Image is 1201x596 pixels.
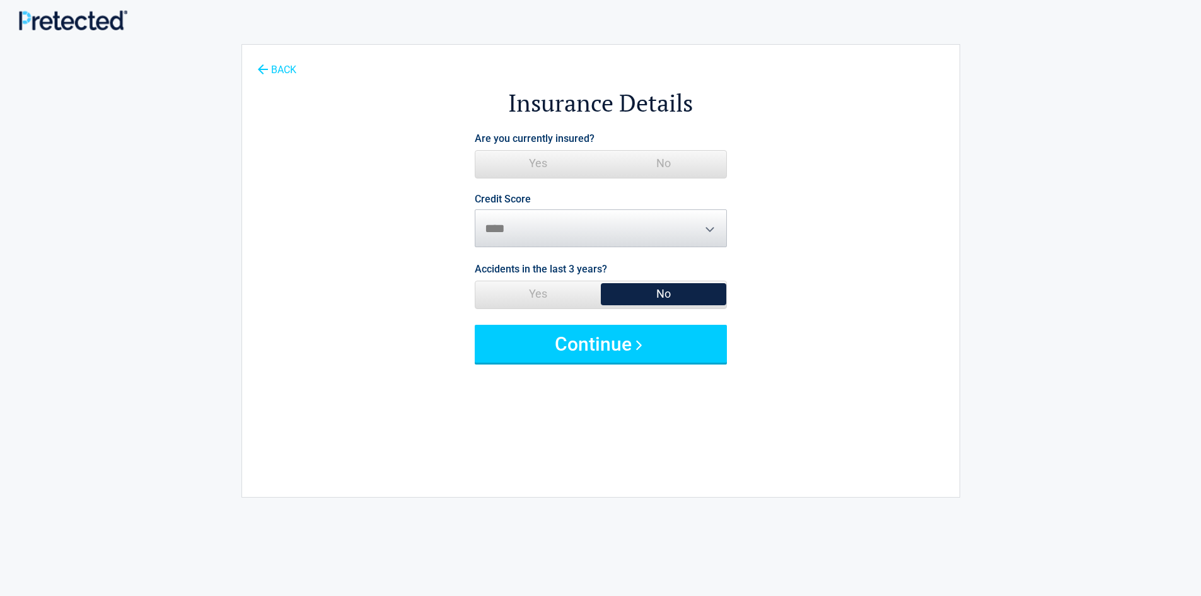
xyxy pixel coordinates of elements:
[601,151,726,176] span: No
[475,325,727,363] button: Continue
[19,10,127,30] img: Main Logo
[311,87,890,119] h2: Insurance Details
[475,151,601,176] span: Yes
[255,53,299,75] a: BACK
[475,281,601,307] span: Yes
[601,281,726,307] span: No
[475,260,607,278] label: Accidents in the last 3 years?
[475,194,531,204] label: Credit Score
[475,130,595,147] label: Are you currently insured?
